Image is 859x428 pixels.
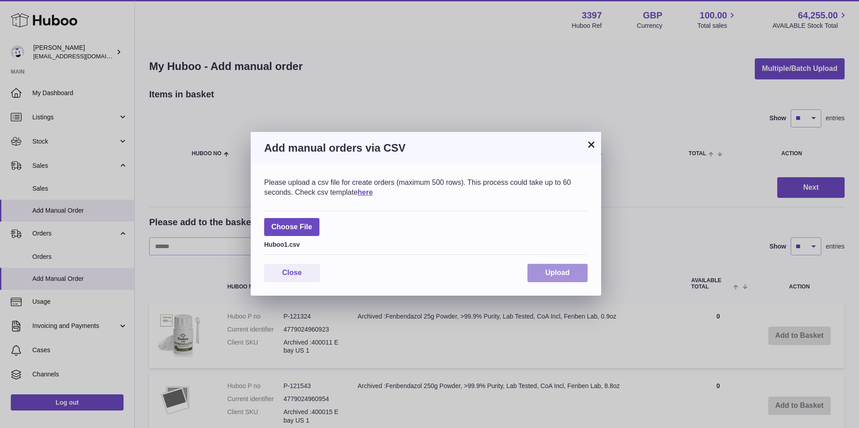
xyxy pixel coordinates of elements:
a: here [358,188,373,196]
h3: Add manual orders via CSV [264,141,588,155]
span: Close [282,269,302,276]
span: Choose File [264,218,319,236]
span: Upload [545,269,570,276]
div: Huboo1.csv [264,238,588,249]
button: Close [264,264,320,282]
button: × [586,139,597,150]
div: Please upload a csv file for create orders (maximum 500 rows). This process could take up to 60 s... [264,178,588,197]
button: Upload [527,264,588,282]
